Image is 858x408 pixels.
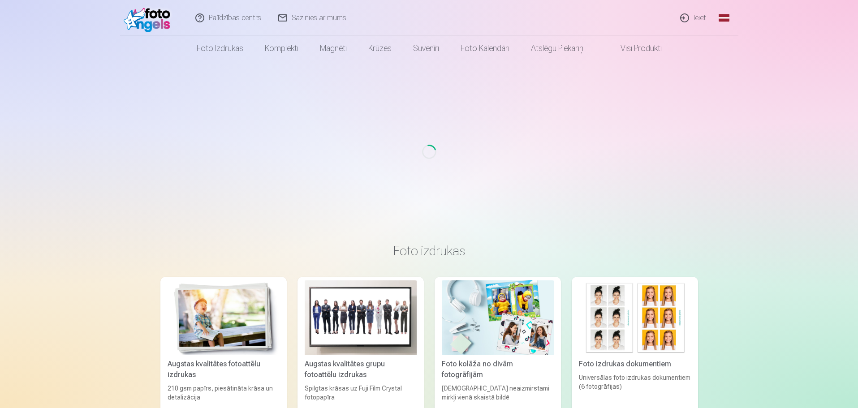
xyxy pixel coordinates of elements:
[309,36,358,61] a: Magnēti
[595,36,673,61] a: Visi produkti
[124,4,175,32] img: /fa1
[579,280,691,355] img: Foto izdrukas dokumentiem
[438,359,557,380] div: Foto kolāža no divām fotogrāfijām
[402,36,450,61] a: Suvenīri
[186,36,254,61] a: Foto izdrukas
[164,384,283,402] div: 210 gsm papīrs, piesātināta krāsa un detalizācija
[254,36,309,61] a: Komplekti
[301,359,420,380] div: Augstas kvalitātes grupu fotoattēlu izdrukas
[438,384,557,402] div: [DEMOGRAPHIC_DATA] neaizmirstami mirkļi vienā skaistā bildē
[520,36,595,61] a: Atslēgu piekariņi
[168,243,691,259] h3: Foto izdrukas
[305,280,417,355] img: Augstas kvalitātes grupu fotoattēlu izdrukas
[450,36,520,61] a: Foto kalendāri
[358,36,402,61] a: Krūzes
[575,373,694,402] div: Universālas foto izdrukas dokumentiem (6 fotogrāfijas)
[168,280,280,355] img: Augstas kvalitātes fotoattēlu izdrukas
[442,280,554,355] img: Foto kolāža no divām fotogrāfijām
[575,359,694,369] div: Foto izdrukas dokumentiem
[301,384,420,402] div: Spilgtas krāsas uz Fuji Film Crystal fotopapīra
[164,359,283,380] div: Augstas kvalitātes fotoattēlu izdrukas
